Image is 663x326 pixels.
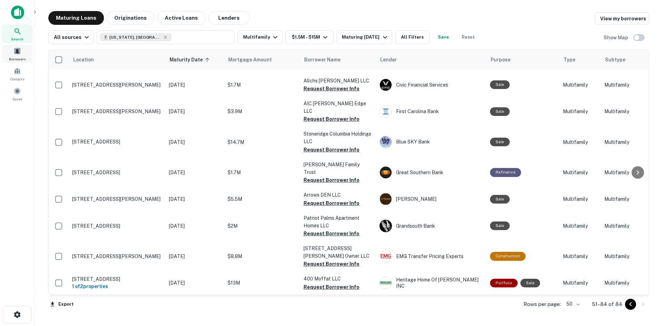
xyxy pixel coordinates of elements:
span: Contacts [10,76,24,82]
button: Save your search to get updates of matches that match your search criteria. [432,30,454,44]
p: 400 Moffat LLC [304,275,373,283]
p: [DATE] [169,138,221,146]
th: Type [559,50,601,69]
div: [PERSON_NAME] [379,193,483,205]
img: picture [380,167,392,178]
p: [STREET_ADDRESS] [72,139,162,145]
span: Saved [12,96,22,102]
p: $3.9M [228,108,297,115]
div: EMG Transfer Pricing Experts [379,250,483,263]
p: [STREET_ADDRESS] [72,169,162,176]
p: $2M [228,222,297,230]
a: Contacts [2,65,32,83]
p: [DATE] [169,81,221,89]
div: Chat Widget [628,271,663,304]
button: Go to previous page [625,299,636,310]
div: Sale [490,221,510,230]
p: [STREET_ADDRESS][PERSON_NAME] [72,82,162,88]
p: $1.7M [228,169,297,176]
span: Location [73,56,94,64]
div: 50 [564,299,581,309]
p: [DATE] [169,222,221,230]
p: Multifamily [604,253,646,260]
button: Lenders [208,11,250,25]
p: [DATE] [169,169,221,176]
th: Mortgage Amount [224,50,300,69]
p: Multifamily [563,222,597,230]
div: Search [2,24,32,43]
img: picture [380,193,392,205]
div: This loan purpose was for construction [490,252,526,260]
span: [US_STATE], [GEOGRAPHIC_DATA] [109,34,161,40]
p: [STREET_ADDRESS] [72,223,162,229]
p: $13M [228,279,297,287]
p: Allchs [PERSON_NAME] LLC [304,77,373,85]
p: Multifamily [563,138,597,146]
button: Request Borrower Info [304,260,359,268]
button: Multifamily [238,30,282,44]
button: Export [48,299,75,309]
span: Type [564,56,575,64]
th: Subtype [601,50,649,69]
p: Multifamily [604,108,646,115]
div: Sale [490,195,510,204]
button: Request Borrower Info [304,283,359,291]
p: Multifamily [604,81,646,89]
p: $8.8M [228,253,297,260]
img: capitalize-icon.png [11,6,24,19]
span: Mortgage Amount [228,56,281,64]
button: Request Borrower Info [304,146,359,154]
button: Maturing [DATE] [336,30,392,44]
div: Grandsouth Bank [379,220,483,232]
p: Multifamily [604,279,646,287]
div: Sale [490,107,510,116]
button: Request Borrower Info [304,229,359,238]
button: $1.5M - $15M [285,30,334,44]
p: $5.5M [228,195,297,203]
a: Saved [2,85,32,103]
div: Heritage Home Of [PERSON_NAME] INC [379,277,483,289]
span: Purpose [491,56,510,64]
button: Request Borrower Info [304,176,359,184]
button: Originations [107,11,154,25]
img: picture [380,250,392,262]
p: AIC [PERSON_NAME] Edge LLC [304,100,373,115]
p: Multifamily [604,138,646,146]
p: Multifamily [563,81,597,89]
div: Maturing [DATE] [342,33,389,41]
p: G B [382,222,390,229]
p: Multifamily [563,279,597,287]
div: Sale [490,138,510,146]
p: [STREET_ADDRESS][PERSON_NAME] Owner LLC [304,245,373,260]
p: Multifamily [604,195,646,203]
p: Multifamily [563,108,597,115]
span: Search [11,36,23,42]
h6: 1 of 2 properties [72,283,162,290]
span: Borrowers [9,56,26,62]
p: Patriot Palms Apartment Homes LLC [304,214,373,229]
div: Civic Financial Services [379,79,483,91]
span: Maturity Date [170,56,212,64]
button: Maturing Loans [48,11,104,25]
p: [STREET_ADDRESS][PERSON_NAME] [72,253,162,259]
p: Multifamily [563,169,597,176]
button: Active Loans [157,11,205,25]
th: Borrower Name [300,50,376,69]
div: Borrowers [2,45,32,63]
p: [DATE] [169,108,221,115]
div: This is a portfolio loan with 2 properties [490,279,518,287]
div: Blue SKY Bank [379,136,483,148]
div: All sources [54,33,91,41]
button: Request Borrower Info [304,115,359,123]
div: Great Southern Bank [379,166,483,179]
span: Subtype [605,56,625,64]
div: This loan purpose was for refinancing [490,168,521,177]
th: Maturity Date [165,50,224,69]
p: [STREET_ADDRESS][PERSON_NAME] [72,108,162,115]
p: 51–84 of 84 [592,300,622,308]
a: View my borrowers [595,12,649,25]
div: Sale [490,80,510,89]
p: [STREET_ADDRESS][PERSON_NAME] [72,196,162,202]
p: Multifamily [604,222,646,230]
